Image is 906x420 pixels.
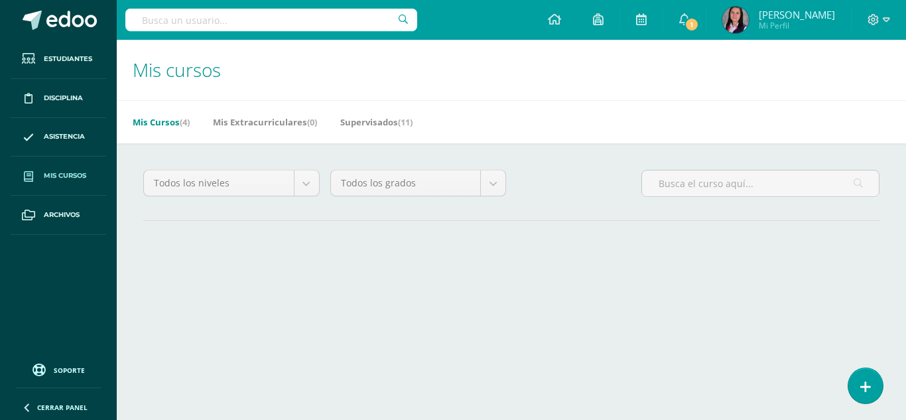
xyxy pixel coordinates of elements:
[125,9,417,31] input: Busca un usuario...
[180,116,190,128] span: (4)
[11,196,106,235] a: Archivos
[133,57,221,82] span: Mis cursos
[684,17,699,32] span: 1
[759,8,835,21] span: [PERSON_NAME]
[11,40,106,79] a: Estudiantes
[11,118,106,157] a: Asistencia
[642,171,879,196] input: Busca el curso aquí...
[44,93,83,104] span: Disciplina
[213,111,317,133] a: Mis Extracurriculares(0)
[722,7,749,33] img: 1c93c93239aea7b13ad1b62200493693.png
[11,157,106,196] a: Mis cursos
[341,171,471,196] span: Todos los grados
[154,171,284,196] span: Todos los niveles
[340,111,413,133] a: Supervisados(11)
[44,210,80,220] span: Archivos
[16,360,101,378] a: Soporte
[37,403,88,412] span: Cerrar panel
[144,171,319,196] a: Todos los niveles
[11,79,106,118] a: Disciplina
[398,116,413,128] span: (11)
[133,111,190,133] a: Mis Cursos(4)
[54,366,85,375] span: Soporte
[44,54,92,64] span: Estudiantes
[44,131,85,142] span: Asistencia
[307,116,317,128] span: (0)
[331,171,506,196] a: Todos los grados
[44,171,86,181] span: Mis cursos
[759,20,835,31] span: Mi Perfil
